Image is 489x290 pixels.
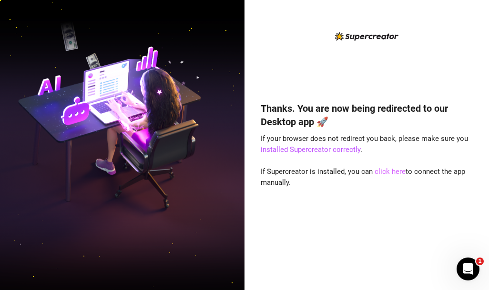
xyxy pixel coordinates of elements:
[335,32,398,41] img: logo-BBDzfeDw.svg
[476,258,484,265] span: 1
[457,258,479,280] iframe: Intercom live chat
[261,167,465,187] span: If Supercreator is installed, you can to connect the app manually.
[375,167,406,176] a: click here
[261,102,473,129] h4: Thanks. You are now being redirected to our Desktop app 🚀
[261,134,468,154] span: If your browser does not redirect you back, please make sure you .
[261,145,360,154] a: installed Supercreator correctly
